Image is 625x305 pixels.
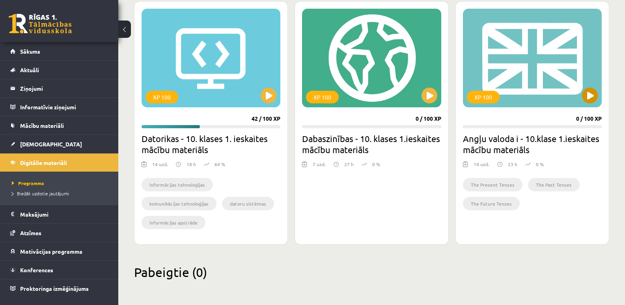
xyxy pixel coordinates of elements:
li: The Future Tenses [463,197,520,210]
p: 18 h [187,161,196,168]
h2: Angļu valoda i - 10.klase 1.ieskaites mācību materiāls [463,133,602,155]
span: Motivācijas programma [20,248,82,255]
span: [DEMOGRAPHIC_DATA] [20,140,82,148]
div: 14 uzd. [474,161,489,172]
h2: Dabaszinības - 10. klases 1.ieskaites mācību materiāls [302,133,441,155]
li: datoru sistēmas [222,197,274,210]
h2: Pabeigtie (0) [134,264,609,280]
a: Digitālie materiāli [10,153,108,172]
a: Motivācijas programma [10,242,108,260]
p: 23 h [508,161,517,168]
a: Informatīvie ziņojumi [10,98,108,116]
h2: Datorikas - 10. klases 1. ieskaites mācību materiāls [142,133,280,155]
a: Konferences [10,261,108,279]
span: Atzīmes [20,229,41,236]
a: Maksājumi [10,205,108,223]
span: Digitālie materiāli [20,159,67,166]
legend: Informatīvie ziņojumi [20,98,108,116]
li: The Past Tenses [528,178,580,191]
p: 27 h [344,161,354,168]
a: Sākums [10,42,108,60]
div: XP 100 [467,91,500,103]
p: 0 % [536,161,544,168]
li: The Present Tenses [463,178,522,191]
span: Biežāk uzdotie jautājumi [12,190,69,196]
a: Biežāk uzdotie jautājumi [12,190,110,197]
p: 64 % [215,161,225,168]
a: Rīgas 1. Tālmācības vidusskola [9,14,72,34]
a: Atzīmes [10,224,108,242]
span: Konferences [20,266,53,273]
li: informācijas tehnoloģijas [142,178,213,191]
p: 0 % [372,161,380,168]
div: 7 uzd. [313,161,326,172]
legend: Maksājumi [20,205,108,223]
span: Proktoringa izmēģinājums [20,285,89,292]
a: Ziņojumi [10,79,108,97]
div: XP 100 [146,91,178,103]
span: Aktuāli [20,66,39,73]
span: Programma [12,180,44,186]
span: Mācību materiāli [20,122,64,129]
legend: Ziņojumi [20,79,108,97]
span: Sākums [20,48,40,55]
li: informācijas apstrāde [142,216,205,229]
div: XP 100 [306,91,339,103]
div: 14 uzd. [152,161,168,172]
a: Programma [12,180,110,187]
a: [DEMOGRAPHIC_DATA] [10,135,108,153]
a: Mācību materiāli [10,116,108,135]
li: komunikācijas tehnoloģijas [142,197,216,210]
a: Aktuāli [10,61,108,79]
a: Proktoringa izmēģinājums [10,279,108,298]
